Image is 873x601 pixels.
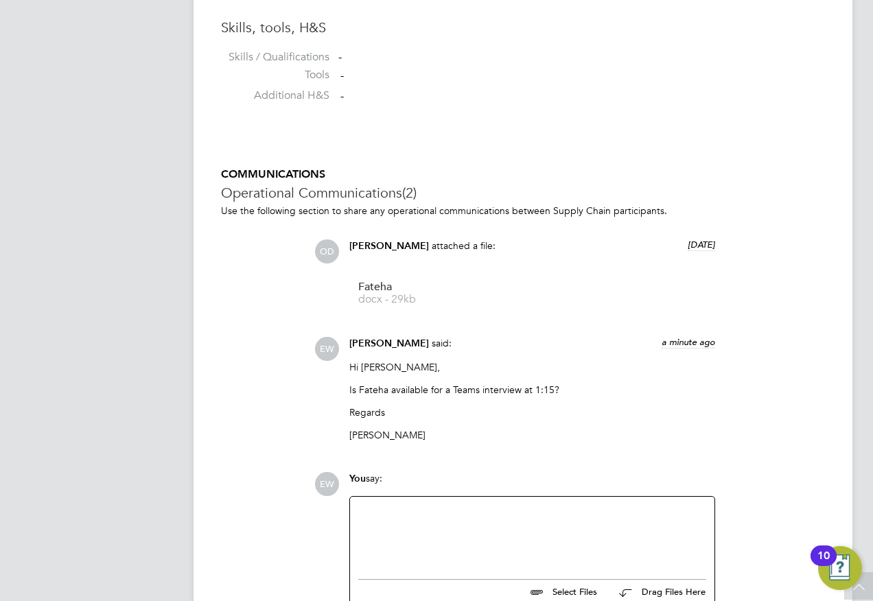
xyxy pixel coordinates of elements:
[349,473,366,484] span: You
[432,337,452,349] span: said:
[315,472,339,496] span: EW
[221,50,329,64] label: Skills / Qualifications
[358,282,468,292] span: Fateha
[221,184,825,202] h3: Operational Communications
[402,184,417,202] span: (2)
[340,89,344,103] span: -
[349,429,715,441] p: [PERSON_NAME]
[221,19,825,36] h3: Skills, tools, H&S
[349,406,715,419] p: Regards
[817,556,830,574] div: 10
[349,472,715,496] div: say:
[338,50,825,64] div: -
[315,337,339,361] span: EW
[349,240,429,252] span: [PERSON_NAME]
[358,282,468,305] a: Fateha docx - 29kb
[358,294,468,305] span: docx - 29kb
[221,204,825,217] p: Use the following section to share any operational communications between Supply Chain participants.
[432,239,496,252] span: attached a file:
[818,546,862,590] button: Open Resource Center, 10 new notifications
[315,239,339,263] span: OD
[221,89,329,103] label: Additional H&S
[349,384,715,396] p: Is Fateha available for a Teams interview at 1:15?
[221,68,329,82] label: Tools
[688,239,715,250] span: [DATE]
[340,69,344,82] span: -
[221,167,825,182] h5: COMMUNICATIONS
[349,338,429,349] span: [PERSON_NAME]
[349,361,715,373] p: Hi [PERSON_NAME],
[662,336,715,348] span: a minute ago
